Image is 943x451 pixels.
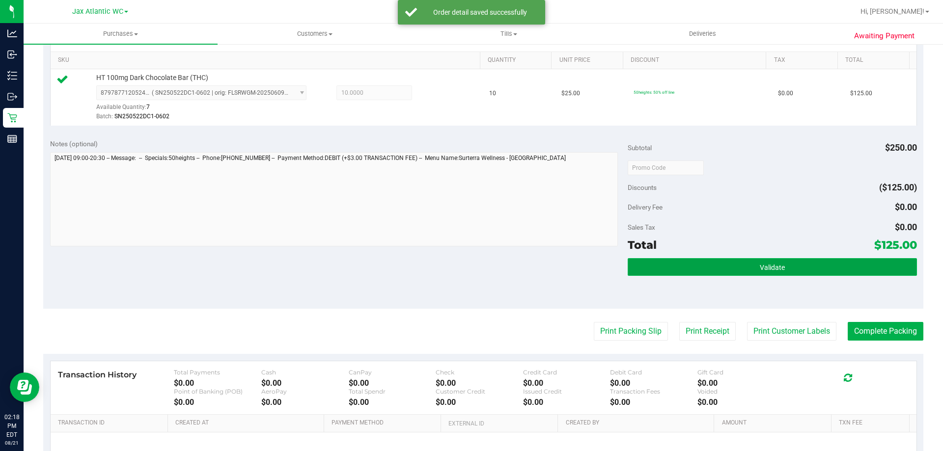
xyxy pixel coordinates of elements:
[610,398,697,407] div: $0.00
[261,378,349,388] div: $0.00
[845,56,905,64] a: Total
[4,439,19,447] p: 08/21
[628,144,652,152] span: Subtotal
[436,369,523,376] div: Check
[58,56,476,64] a: SKU
[523,378,610,388] div: $0.00
[422,7,538,17] div: Order detail saved successfully
[854,30,915,42] span: Awaiting Payment
[850,89,872,98] span: $125.00
[146,104,150,110] span: 7
[436,398,523,407] div: $0.00
[747,322,836,341] button: Print Customer Labels
[96,113,113,120] span: Batch:
[58,419,164,427] a: Transaction ID
[594,322,668,341] button: Print Packing Slip
[676,29,729,38] span: Deliveries
[628,203,663,211] span: Delivery Fee
[174,369,261,376] div: Total Payments
[349,369,436,376] div: CanPay
[561,89,580,98] span: $25.00
[610,388,697,395] div: Transaction Fees
[24,24,218,44] a: Purchases
[697,388,785,395] div: Voided
[874,238,917,252] span: $125.00
[697,369,785,376] div: Gift Card
[885,142,917,153] span: $250.00
[436,378,523,388] div: $0.00
[349,378,436,388] div: $0.00
[628,258,916,276] button: Validate
[523,369,610,376] div: Credit Card
[412,24,606,44] a: Tills
[24,29,218,38] span: Purchases
[218,29,411,38] span: Customers
[10,372,39,402] iframe: Resource center
[50,140,98,148] span: Notes (optional)
[436,388,523,395] div: Customer Credit
[848,322,923,341] button: Complete Packing
[697,398,785,407] div: $0.00
[631,56,762,64] a: Discount
[523,398,610,407] div: $0.00
[628,160,704,175] input: Promo Code
[697,378,785,388] div: $0.00
[566,419,710,427] a: Created By
[895,202,917,212] span: $0.00
[610,378,697,388] div: $0.00
[7,113,17,123] inline-svg: Retail
[774,56,834,64] a: Tax
[412,29,605,38] span: Tills
[261,369,349,376] div: Cash
[96,73,208,82] span: HT 100mg Dark Chocolate Bar (THC)
[722,419,828,427] a: Amount
[174,388,261,395] div: Point of Banking (POB)
[610,369,697,376] div: Debit Card
[634,90,674,95] span: 50heights: 50% off line
[261,388,349,395] div: AeroPay
[7,134,17,144] inline-svg: Reports
[441,415,557,432] th: External ID
[332,419,437,427] a: Payment Method
[175,419,320,427] a: Created At
[7,28,17,38] inline-svg: Analytics
[895,222,917,232] span: $0.00
[261,398,349,407] div: $0.00
[489,89,496,98] span: 10
[7,92,17,102] inline-svg: Outbound
[628,179,657,196] span: Discounts
[72,7,123,16] span: Jax Atlantic WC
[679,322,736,341] button: Print Receipt
[628,223,655,231] span: Sales Tax
[860,7,924,15] span: Hi, [PERSON_NAME]!
[174,378,261,388] div: $0.00
[96,100,317,119] div: Available Quantity:
[523,388,610,395] div: Issued Credit
[606,24,800,44] a: Deliveries
[349,388,436,395] div: Total Spendr
[174,398,261,407] div: $0.00
[4,413,19,439] p: 02:18 PM EDT
[628,238,657,252] span: Total
[879,182,917,192] span: ($125.00)
[559,56,619,64] a: Unit Price
[488,56,548,64] a: Quantity
[218,24,412,44] a: Customers
[778,89,793,98] span: $0.00
[7,50,17,59] inline-svg: Inbound
[114,113,169,120] span: SN250522DC1-0602
[7,71,17,80] inline-svg: Inventory
[839,419,905,427] a: Txn Fee
[760,264,785,271] span: Validate
[349,398,436,407] div: $0.00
